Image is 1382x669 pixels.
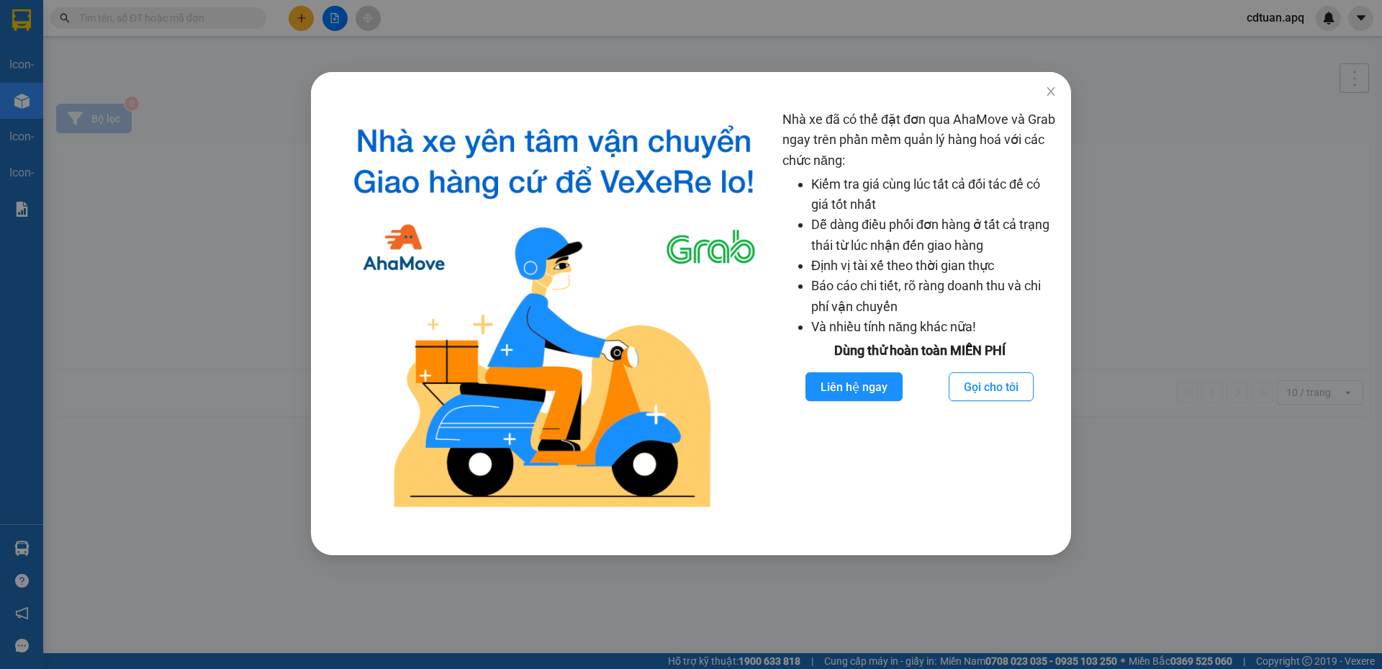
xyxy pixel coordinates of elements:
li: Báo cáo chi tiết, rõ ràng doanh thu và chi phí vận chuyển [811,276,1057,317]
div: Dùng thử hoàn toàn MIỄN PHÍ [782,341,1057,361]
li: Định vị tài xế theo thời gian thực [811,256,1057,276]
img: logo [337,109,771,519]
button: Liên hệ ngay [805,372,903,401]
span: Gọi cho tôi [964,378,1019,396]
div: Nhà xe đã có thể đặt đơn qua AhaMove và Grab ngay trên phần mềm quản lý hàng hoá với các chức năng: [782,109,1057,519]
li: Dễ dàng điều phối đơn hàng ở tất cả trạng thái từ lúc nhận đến giao hàng [811,215,1057,256]
li: Kiểm tra giá cùng lúc tất cả đối tác để có giá tốt nhất [811,174,1057,215]
span: Liên hệ ngay [821,378,888,396]
button: Gọi cho tôi [949,372,1034,401]
li: Và nhiều tính năng khác nữa! [811,317,1057,337]
button: Close [1031,72,1071,112]
span: close [1045,86,1057,97]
